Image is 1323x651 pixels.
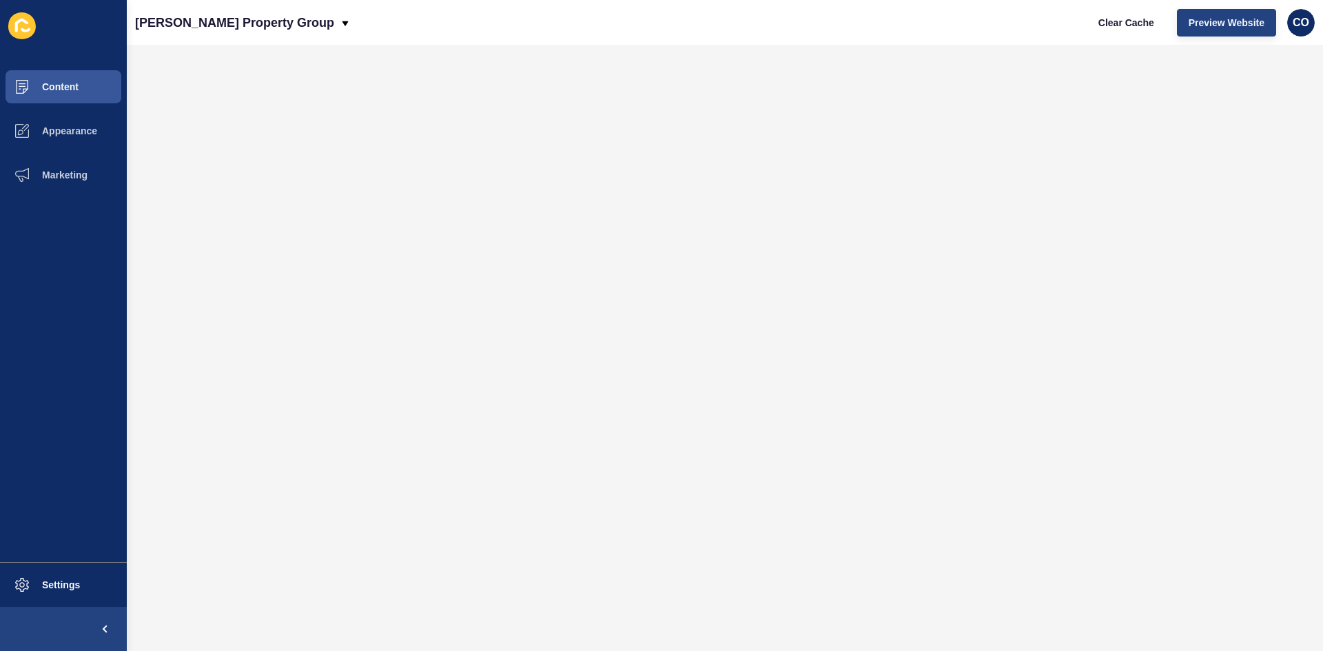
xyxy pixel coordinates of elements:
span: Preview Website [1189,16,1264,30]
p: [PERSON_NAME] Property Group [135,6,334,40]
button: Clear Cache [1087,9,1166,37]
span: Clear Cache [1098,16,1154,30]
span: CO [1293,16,1309,30]
button: Preview Website [1177,9,1276,37]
